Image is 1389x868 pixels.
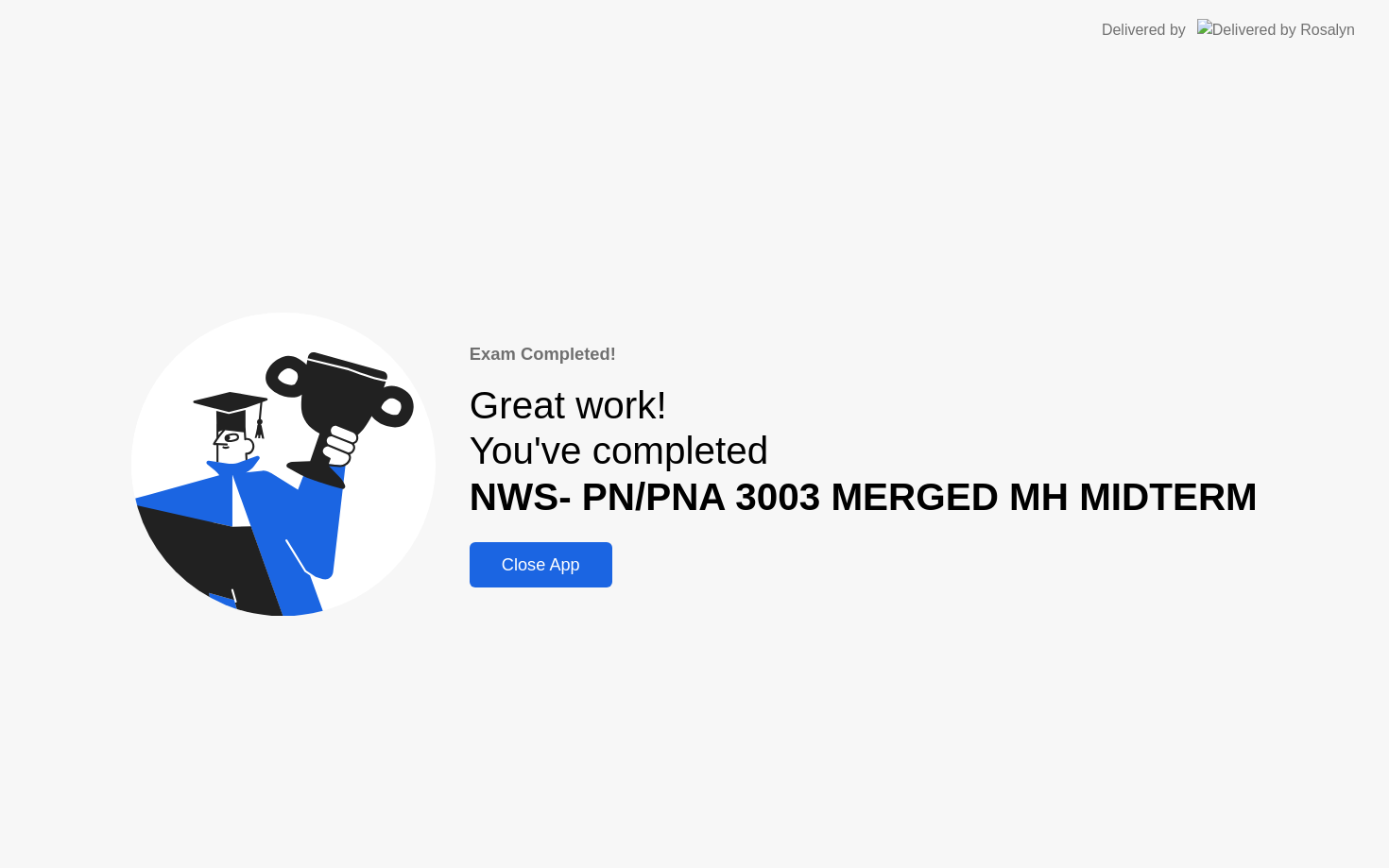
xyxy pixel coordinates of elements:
div: Exam Completed! [470,341,1258,367]
b: NWS- PN/PNA 3003 MERGED MH MIDTERM [470,475,1258,519]
button: Close App [470,542,612,587]
img: Delivered by Rosalyn [1197,19,1355,41]
div: Great work! You've completed [470,383,1258,520]
div: Delivered by [1102,19,1186,42]
div: Close App [475,555,607,575]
